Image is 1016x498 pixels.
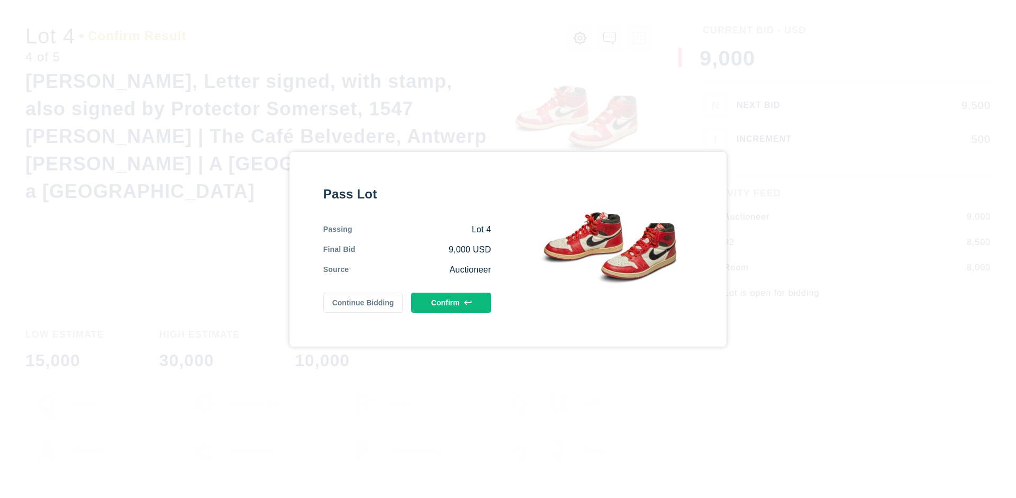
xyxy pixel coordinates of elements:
[323,293,403,313] button: Continue Bidding
[323,186,491,203] div: Pass Lot
[349,264,491,276] div: Auctioneer
[323,244,356,256] div: Final Bid
[356,244,491,256] div: 9,000 USD
[323,264,349,276] div: Source
[411,293,491,313] button: Confirm
[352,224,491,236] div: Lot 4
[323,224,352,236] div: Passing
